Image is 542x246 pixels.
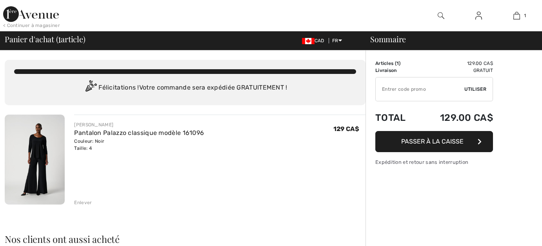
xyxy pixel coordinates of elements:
[376,77,464,101] input: Code promo
[401,138,464,145] span: Passer à la caisse
[3,6,59,22] img: 1ère Avenue
[396,61,399,66] span: 1
[5,234,366,244] h2: Nos clients ont aussi acheté
[332,38,342,43] span: FR
[74,138,204,152] div: Couleur: Noir Taille: 4
[469,11,488,21] a: Se connecter
[74,121,204,128] div: [PERSON_NAME]
[418,104,493,131] td: 129.00 CA$
[3,22,60,29] div: < Continuer à magasiner
[524,12,526,19] span: 1
[513,11,520,20] img: Mon panier
[464,86,486,93] span: Utiliser
[302,38,315,44] img: Canadian Dollar
[5,35,85,43] span: Panier d'achat ( article)
[302,38,327,43] span: CAD
[58,33,61,43] span: 1
[375,60,418,67] td: Articles ( )
[418,67,493,74] td: Gratuit
[74,199,92,206] div: Enlever
[498,11,535,20] a: 1
[418,60,493,67] td: 129.00 CA$
[5,115,65,205] img: Pantalon Palazzo classique modèle 161096
[14,80,356,96] div: Félicitations ! Votre commande sera expédiée GRATUITEMENT !
[361,35,537,43] div: Sommaire
[83,80,98,96] img: Congratulation2.svg
[375,67,418,74] td: Livraison
[438,11,444,20] img: recherche
[375,131,493,152] button: Passer à la caisse
[375,158,493,166] div: Expédition et retour sans interruption
[475,11,482,20] img: Mes infos
[333,125,359,133] span: 129 CA$
[74,129,204,136] a: Pantalon Palazzo classique modèle 161096
[375,104,418,131] td: Total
